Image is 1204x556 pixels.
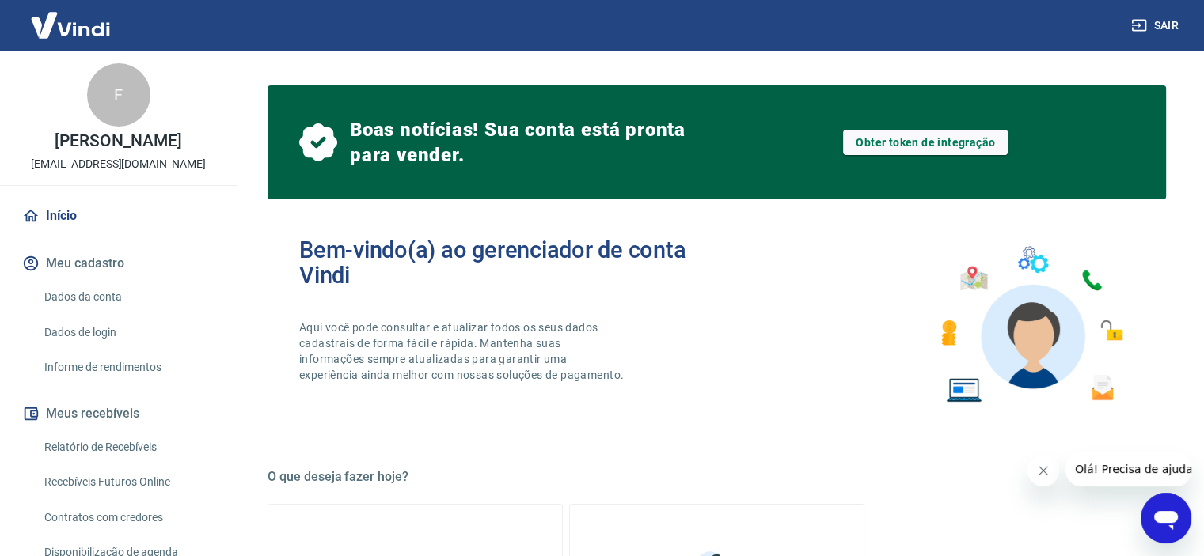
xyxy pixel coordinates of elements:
[31,156,206,172] p: [EMAIL_ADDRESS][DOMAIN_NAME]
[350,117,692,168] span: Boas notícias! Sua conta está pronta para vender.
[38,501,218,534] a: Contratos com credores
[268,469,1166,485] h5: O que deseja fazer hoje?
[1065,452,1191,486] iframe: Mensagem da empresa
[1128,11,1185,40] button: Sair
[19,396,218,431] button: Meus recebíveis
[19,1,122,49] img: Vindi
[38,316,218,349] a: Dados de login
[19,199,218,233] a: Início
[927,237,1134,412] img: Imagem de um avatar masculino com diversos icones exemplificando as funcionalidades do gerenciado...
[9,11,133,24] span: Olá! Precisa de ajuda?
[87,63,150,127] div: F
[19,246,218,281] button: Meu cadastro
[38,466,218,498] a: Recebíveis Futuros Online
[843,130,1008,155] a: Obter token de integração
[55,133,181,149] p: [PERSON_NAME]
[38,281,218,313] a: Dados da conta
[38,351,218,384] a: Informe de rendimentos
[1141,493,1191,543] iframe: Botão para abrir a janela de mensagens
[1027,455,1059,486] iframe: Fechar mensagem
[38,431,218,463] a: Relatório de Recebíveis
[299,237,717,288] h2: Bem-vindo(a) ao gerenciador de conta Vindi
[299,320,627,383] p: Aqui você pode consultar e atualizar todos os seus dados cadastrais de forma fácil e rápida. Mant...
